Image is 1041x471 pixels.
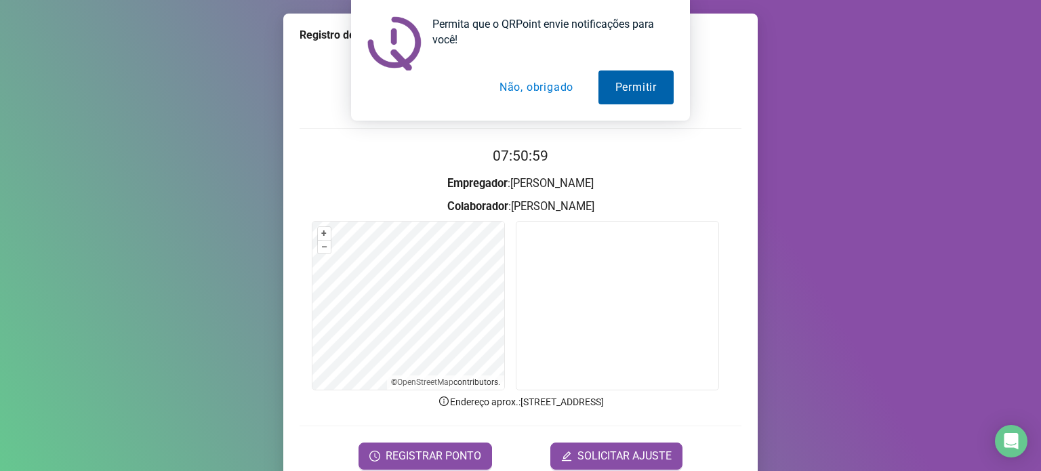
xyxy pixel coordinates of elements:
button: – [318,241,331,253]
span: edit [561,451,572,462]
h3: : [PERSON_NAME] [300,175,741,192]
h3: : [PERSON_NAME] [300,198,741,216]
span: clock-circle [369,451,380,462]
li: © contributors. [391,377,500,387]
button: Permitir [598,70,674,104]
div: Open Intercom Messenger [995,425,1027,457]
strong: Colaborador [447,200,508,213]
time: 07:50:59 [493,148,548,164]
span: info-circle [438,395,450,407]
button: Não, obrigado [483,70,590,104]
a: OpenStreetMap [397,377,453,387]
span: REGISTRAR PONTO [386,448,481,464]
p: Endereço aprox. : [STREET_ADDRESS] [300,394,741,409]
div: Permita que o QRPoint envie notificações para você! [422,16,674,47]
img: notification icon [367,16,422,70]
strong: Empregador [447,177,508,190]
button: editSOLICITAR AJUSTE [550,443,682,470]
span: SOLICITAR AJUSTE [577,448,672,464]
button: REGISTRAR PONTO [359,443,492,470]
button: + [318,227,331,240]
